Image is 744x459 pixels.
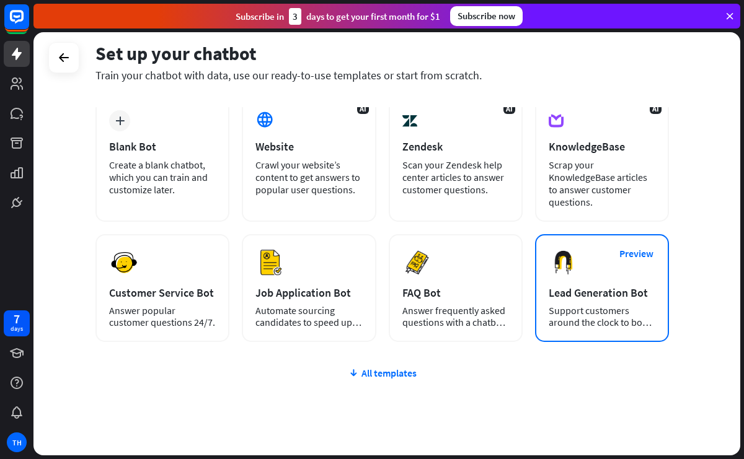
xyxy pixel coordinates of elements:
a: 7 days [4,310,30,336]
span: AI [357,104,369,114]
div: Answer popular customer questions 24/7. [109,305,216,328]
div: Subscribe now [450,6,523,26]
div: Job Application Bot [255,286,362,300]
i: plus [115,116,125,125]
div: Create a blank chatbot, which you can train and customize later. [109,159,216,196]
div: Zendesk [402,139,509,154]
button: Preview [611,242,661,265]
button: Open LiveChat chat widget [10,5,47,42]
div: Scan your Zendesk help center articles to answer customer questions. [402,159,509,196]
div: Scrap your KnowledgeBase articles to answer customer questions. [549,159,655,208]
div: Lead Generation Bot [549,286,655,300]
div: Crawl your website’s content to get answers to popular user questions. [255,159,362,196]
div: KnowledgeBase [549,139,655,154]
div: Customer Service Bot [109,286,216,300]
div: Subscribe in days to get your first month for $1 [236,8,440,25]
div: 3 [289,8,301,25]
div: TH [7,432,27,452]
div: FAQ Bot [402,286,509,300]
div: Train your chatbot with data, use our ready-to-use templates or start from scratch. [95,68,669,82]
div: Set up your chatbot [95,42,669,65]
div: days [11,325,23,333]
span: AI [503,104,515,114]
span: AI [650,104,662,114]
div: 7 [14,313,20,325]
div: Answer frequently asked questions with a chatbot and save your time. [402,305,509,328]
div: All templates [95,367,669,379]
div: Automate sourcing candidates to speed up your hiring process. [255,305,362,328]
div: Support customers around the clock to boost sales. [549,305,655,328]
div: Website [255,139,362,154]
div: Blank Bot [109,139,216,154]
